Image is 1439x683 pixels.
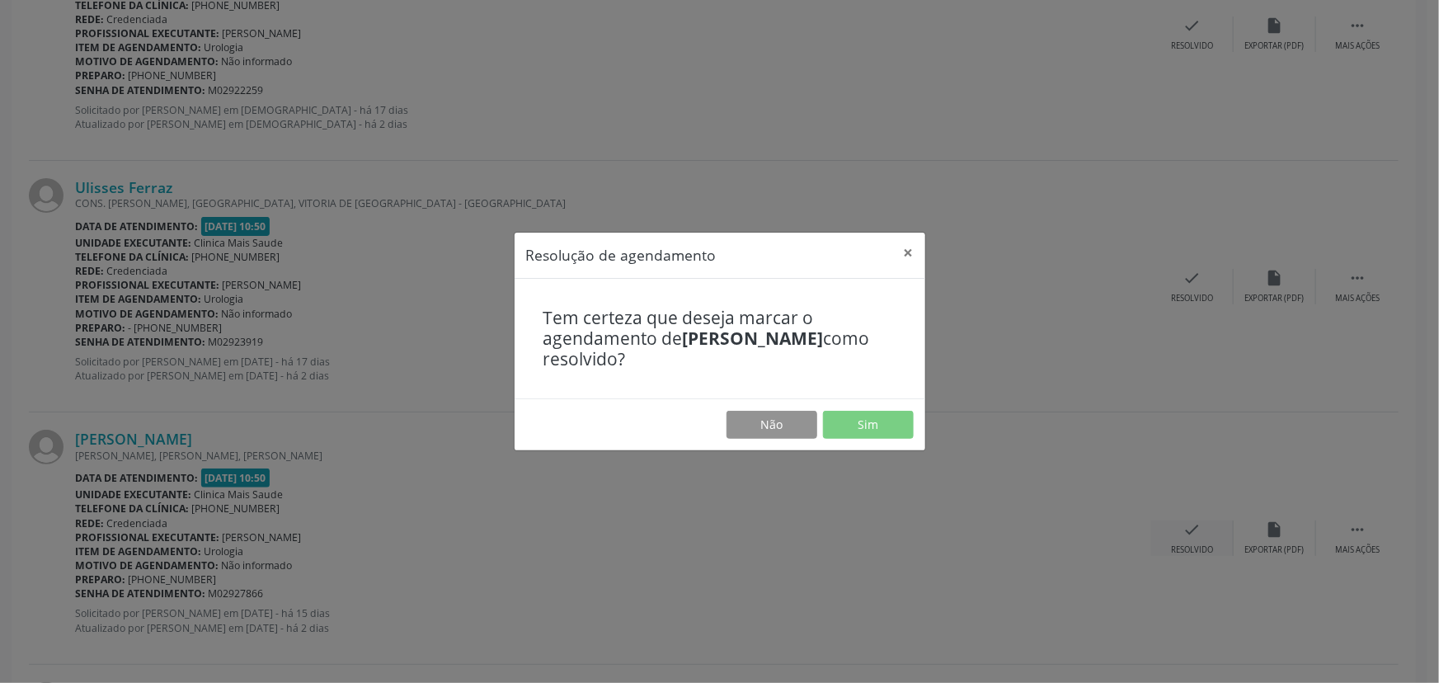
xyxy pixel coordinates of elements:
button: Sim [823,411,914,439]
b: [PERSON_NAME] [683,327,824,350]
h4: Tem certeza que deseja marcar o agendamento de como resolvido? [543,308,896,370]
button: Close [892,233,925,273]
h5: Resolução de agendamento [526,244,717,266]
button: Não [727,411,817,439]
